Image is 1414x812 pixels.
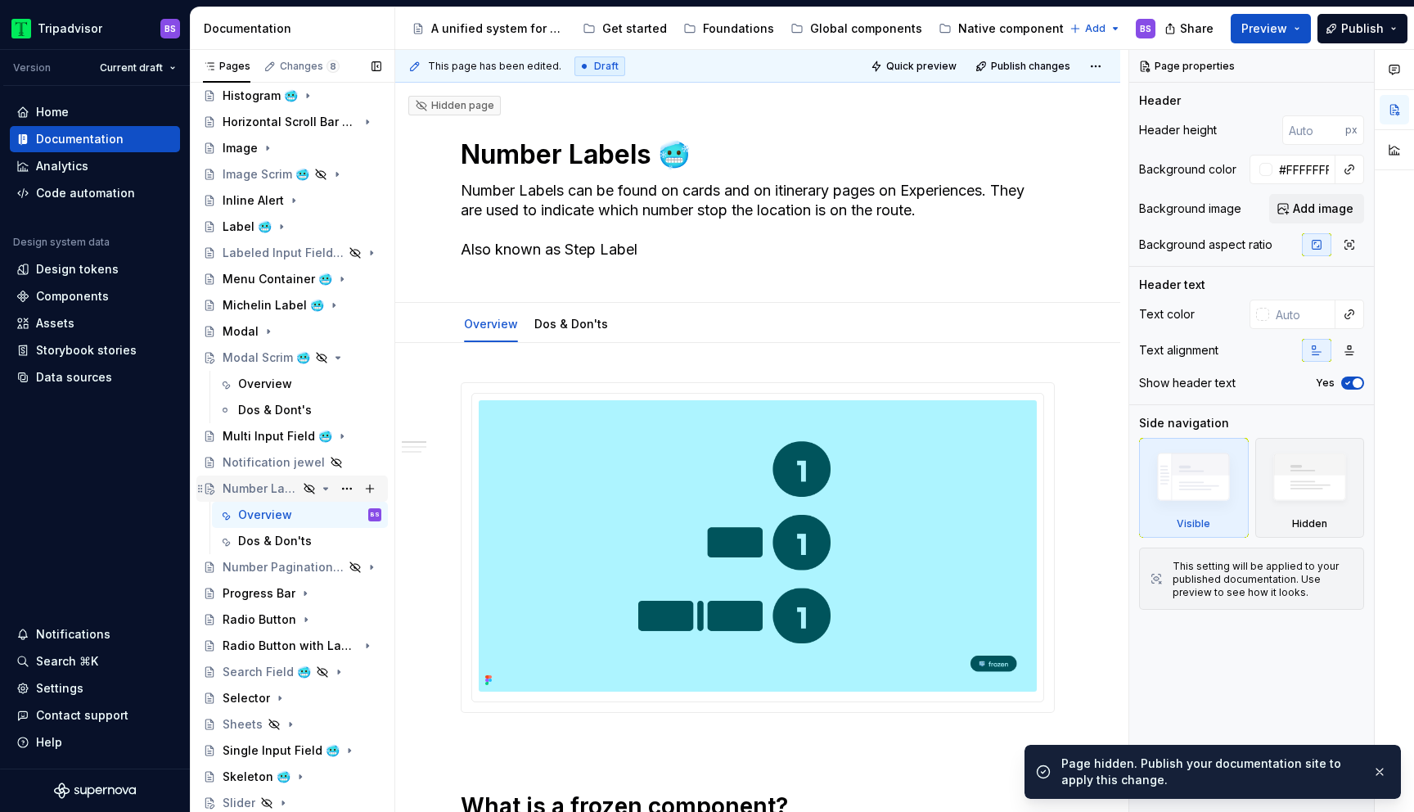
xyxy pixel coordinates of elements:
[36,288,109,304] div: Components
[36,131,124,147] div: Documentation
[223,140,258,156] div: Image
[1269,194,1364,223] button: Add image
[196,214,388,240] a: Label 🥶
[36,342,137,359] div: Storybook stories
[405,16,573,42] a: A unified system for every journey.
[196,607,388,633] a: Radio Button
[602,20,667,37] div: Get started
[36,734,62,751] div: Help
[11,19,31,38] img: 0ed0e8b8-9446-497d-bad0-376821b19aa5.png
[10,99,180,125] a: Home
[1139,237,1272,253] div: Background aspect ratio
[886,60,957,73] span: Quick preview
[196,109,388,135] a: Horizontal Scroll Bar Button
[223,769,290,785] div: Skeleton 🥶
[1139,306,1195,323] div: Text color
[223,664,311,680] div: Search Field 🥶
[223,480,298,497] div: Number Labels 🥶
[970,55,1078,78] button: Publish changes
[932,16,1077,42] a: Native components
[36,680,83,697] div: Settings
[196,135,388,161] a: Image
[1173,560,1353,599] div: This setting will be applied to your published documentation. Use preview to see how it looks.
[196,292,388,318] a: Michelin Label 🥶
[196,161,388,187] a: Image Scrim 🥶
[223,795,255,811] div: Slider
[203,60,250,73] div: Pages
[534,317,608,331] a: Dos & Don'ts
[238,376,292,392] div: Overview
[428,60,561,73] span: This page has been edited.
[594,60,619,73] span: Draft
[3,11,187,46] button: TripadvisorBS
[36,626,110,643] div: Notifications
[36,315,74,332] div: Assets
[1139,375,1236,391] div: Show header text
[223,219,272,235] div: Label 🥶
[10,180,180,206] a: Code automation
[223,716,263,733] div: Sheets
[703,20,774,37] div: Foundations
[223,245,344,261] div: Labeled Input Field 🥶
[1156,14,1224,43] button: Share
[10,364,180,390] a: Data sources
[1139,342,1218,359] div: Text alignment
[196,83,388,109] a: Histogram 🥶
[1345,124,1358,137] p: px
[196,711,388,738] a: Sheets
[223,638,358,654] div: Radio Button with Label
[371,507,380,523] div: BS
[212,528,388,554] a: Dos & Don'ts
[464,317,518,331] a: Overview
[204,20,388,37] div: Documentation
[223,88,298,104] div: Histogram 🥶
[1065,17,1126,40] button: Add
[164,22,176,35] div: BS
[1293,201,1353,217] span: Add image
[1139,161,1236,178] div: Background color
[10,256,180,282] a: Design tokens
[36,707,128,724] div: Contact support
[10,621,180,647] button: Notifications
[238,507,292,523] div: Overview
[196,476,388,502] a: Number Labels 🥶
[431,20,566,37] div: A unified system for every journey.
[223,428,332,444] div: Multi Input Field 🥶
[38,20,102,37] div: Tripadvisor
[212,371,388,397] a: Overview
[196,449,388,476] a: Notification jewel
[196,240,388,266] a: Labeled Input Field 🥶
[196,318,388,345] a: Modal
[196,738,388,764] a: Single Input Field 🥶
[1272,155,1335,184] input: Auto
[1139,277,1205,293] div: Header text
[10,702,180,729] button: Contact support
[54,783,136,799] a: Supernova Logo
[457,178,1051,263] textarea: Number Labels can be found on cards and on itinerary pages on Experiences. They are used to indic...
[223,611,296,628] div: Radio Button
[1139,415,1229,431] div: Side navigation
[1282,115,1345,145] input: Auto
[223,271,332,287] div: Menu Container 🥶
[36,104,69,120] div: Home
[196,423,388,449] a: Multi Input Field 🥶
[223,350,310,366] div: Modal Scrim 🥶
[326,60,340,73] span: 8
[1341,20,1384,37] span: Publish
[1231,14,1311,43] button: Preview
[223,166,309,183] div: Image Scrim 🥶
[196,685,388,711] a: Selector
[1316,377,1335,390] label: Yes
[10,310,180,336] a: Assets
[36,185,135,201] div: Code automation
[223,690,270,706] div: Selector
[196,345,388,371] a: Modal Scrim 🥶
[810,20,922,37] div: Global components
[238,402,312,418] div: Dos & Dont's
[576,16,673,42] a: Get started
[36,261,119,277] div: Design tokens
[196,187,388,214] a: Inline Alert
[280,60,340,73] div: Changes
[10,337,180,363] a: Storybook stories
[100,61,163,74] span: Current draft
